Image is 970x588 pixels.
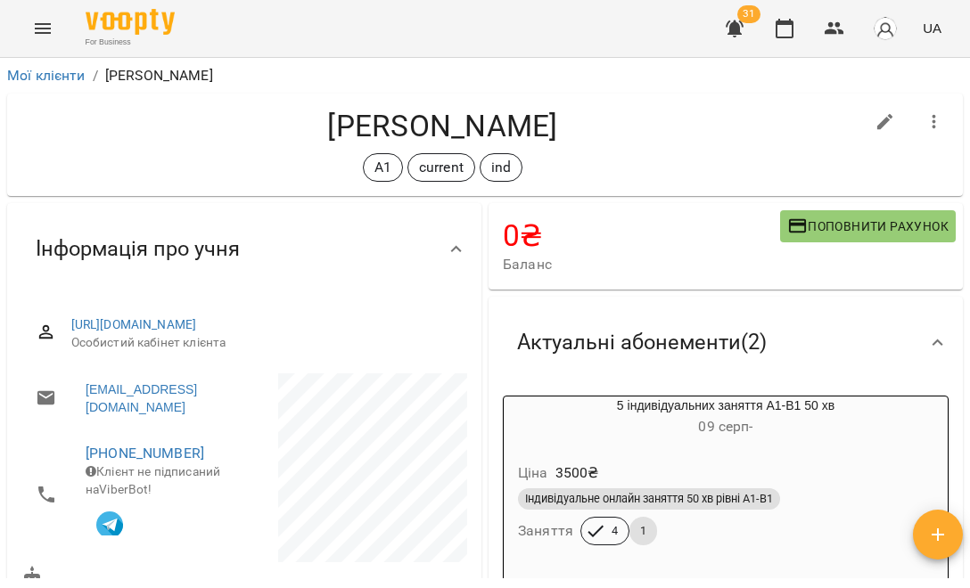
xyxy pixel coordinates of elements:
div: Інформація про учня [7,203,481,295]
p: А1 [374,157,391,178]
img: avatar_s.png [873,16,898,41]
button: Клієнт підписаний на VooptyBot [86,498,134,546]
span: Актуальні абонементи ( 2 ) [517,329,767,356]
li: / [93,65,98,86]
div: 5 індивідуальних заняття А1-В1 50 хв [504,396,948,439]
span: UA [923,19,941,37]
button: UA [916,12,949,45]
span: Індивідуальне онлайн заняття 50 хв рівні А1-В1 [518,491,780,507]
p: ind [491,157,511,178]
button: 5 індивідуальних заняття А1-В1 50 хв09 серп- Ціна3500₴Індивідуальне онлайн заняття 50 хв рівні А1... [504,396,948,567]
span: 09 серп - [698,418,752,435]
a: [PHONE_NUMBER] [86,445,204,461]
div: ind [480,153,522,182]
span: Особистий кабінет клієнта [71,334,453,352]
div: А1 [363,153,403,182]
span: For Business [86,37,175,48]
div: Актуальні абонементи(2) [489,297,963,388]
h6: Ціна [518,461,548,486]
h4: 0 ₴ [503,217,780,254]
span: Клієнт не підписаний на ViberBot! [86,464,220,496]
p: [PERSON_NAME] [105,65,213,86]
button: Menu [21,7,64,50]
button: Поповнити рахунок [780,210,956,242]
div: current [407,153,475,182]
nav: breadcrumb [7,65,963,86]
span: 31 [737,5,760,23]
a: Мої клієнти [7,67,86,84]
span: 4 [601,523,629,539]
p: 3500 ₴ [555,462,599,484]
span: Поповнити рахунок [787,216,949,237]
a: [EMAIL_ADDRESS][DOMAIN_NAME] [86,380,226,416]
p: current [419,157,464,178]
span: Баланс [503,254,780,275]
h4: [PERSON_NAME] [21,108,864,144]
span: 1 [629,523,657,539]
img: Telegram [96,511,123,538]
span: Інформація про учня [36,235,240,263]
h6: Заняття [518,519,573,543]
img: Voopty Logo [86,9,175,35]
a: [URL][DOMAIN_NAME] [71,317,197,331]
